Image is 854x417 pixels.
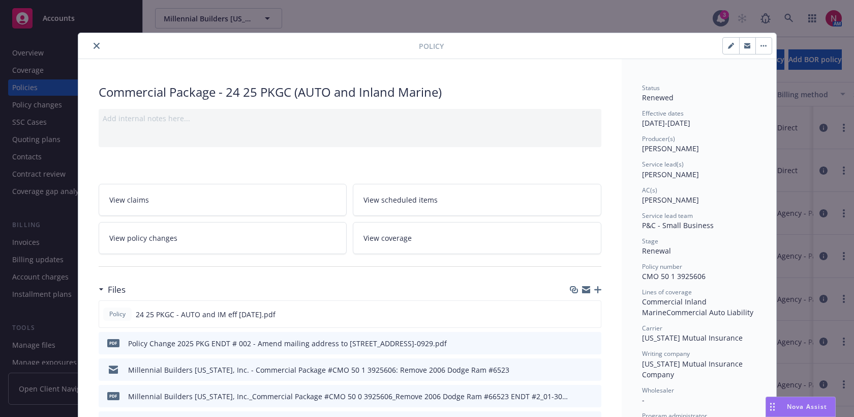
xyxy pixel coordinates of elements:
[572,338,580,349] button: download file
[642,359,745,379] span: [US_STATE] Mutual Insurance Company
[99,84,601,101] div: Commercial Package - 24 25 PKGC (AUTO and Inland Marine)
[642,84,660,92] span: Status
[363,233,412,243] span: View coverage
[572,391,580,402] button: download file
[353,184,601,216] a: View scheduled items
[107,310,128,319] span: Policy
[642,288,692,296] span: Lines of coverage
[642,271,706,281] span: CMO 50 1 3925606
[642,170,699,179] span: [PERSON_NAME]
[787,402,827,411] span: Nova Assist
[666,308,753,317] span: Commercial Auto Liability
[128,365,509,375] div: Millennial Builders [US_STATE], Inc. - Commercial Package #CMO 50 1 3925606: Remove 2006 Dodge Ra...
[136,309,276,320] span: 24 25 PKGC - AUTO and IM eff [DATE].pdf
[353,222,601,254] a: View coverage
[642,195,699,205] span: [PERSON_NAME]
[103,113,597,124] div: Add internal notes here...
[642,134,675,143] span: Producer(s)
[571,309,579,320] button: download file
[642,109,684,118] span: Effective dates
[642,144,699,153] span: [PERSON_NAME]
[99,222,347,254] a: View policy changes
[642,349,690,358] span: Writing company
[642,386,674,395] span: Wholesaler
[642,186,657,194] span: AC(s)
[572,365,580,375] button: download file
[588,391,597,402] button: preview file
[642,160,684,169] span: Service lead(s)
[642,333,743,343] span: [US_STATE] Mutual Insurance
[109,233,177,243] span: View policy changes
[642,93,674,102] span: Renewed
[642,211,693,220] span: Service lead team
[588,309,597,320] button: preview file
[642,109,756,128] div: [DATE] - [DATE]
[766,397,836,417] button: Nova Assist
[588,365,597,375] button: preview file
[766,397,779,416] div: Drag to move
[642,324,662,332] span: Carrier
[642,246,671,256] span: Renewal
[642,237,658,245] span: Stage
[99,184,347,216] a: View claims
[128,338,447,349] div: Policy Change 2025 PKG ENDT # 002 - Amend mailing address to [STREET_ADDRESS]-0929.pdf
[107,392,119,400] span: pdf
[642,395,645,405] span: -
[588,338,597,349] button: preview file
[109,194,149,205] span: View claims
[363,194,438,205] span: View scheduled items
[90,40,103,52] button: close
[107,339,119,347] span: pdf
[642,297,709,317] span: Commercial Inland Marine
[99,283,126,296] div: Files
[642,220,714,230] span: P&C - Small Business
[642,262,682,271] span: Policy number
[108,283,126,296] h3: Files
[128,391,568,402] div: Millennial Builders [US_STATE], Inc._Commercial Package #CMO 50 0 3925606_Remove 2006 Dodge Ram #...
[419,41,444,51] span: Policy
